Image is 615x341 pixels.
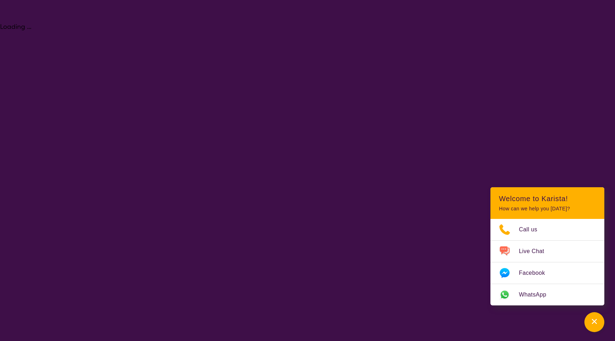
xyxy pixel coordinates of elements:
div: Channel Menu [490,187,604,305]
span: Facebook [519,268,553,278]
p: How can we help you [DATE]? [499,206,596,212]
button: Channel Menu [584,312,604,332]
ul: Choose channel [490,219,604,305]
span: Call us [519,224,546,235]
span: Live Chat [519,246,553,257]
h2: Welcome to Karista! [499,194,596,203]
span: WhatsApp [519,289,555,300]
a: Web link opens in a new tab. [490,284,604,305]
